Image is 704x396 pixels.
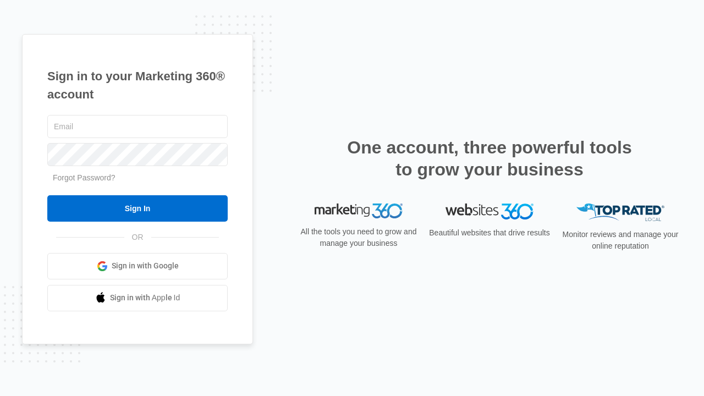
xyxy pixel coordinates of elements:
[576,204,664,222] img: Top Rated Local
[315,204,403,219] img: Marketing 360
[559,229,682,252] p: Monitor reviews and manage your online reputation
[47,253,228,279] a: Sign in with Google
[446,204,533,219] img: Websites 360
[53,173,116,182] a: Forgot Password?
[47,115,228,138] input: Email
[428,227,551,239] p: Beautiful websites that drive results
[344,136,635,180] h2: One account, three powerful tools to grow your business
[47,195,228,222] input: Sign In
[47,67,228,103] h1: Sign in to your Marketing 360® account
[297,226,420,249] p: All the tools you need to grow and manage your business
[112,260,179,272] span: Sign in with Google
[124,232,151,243] span: OR
[47,285,228,311] a: Sign in with Apple Id
[110,292,180,304] span: Sign in with Apple Id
